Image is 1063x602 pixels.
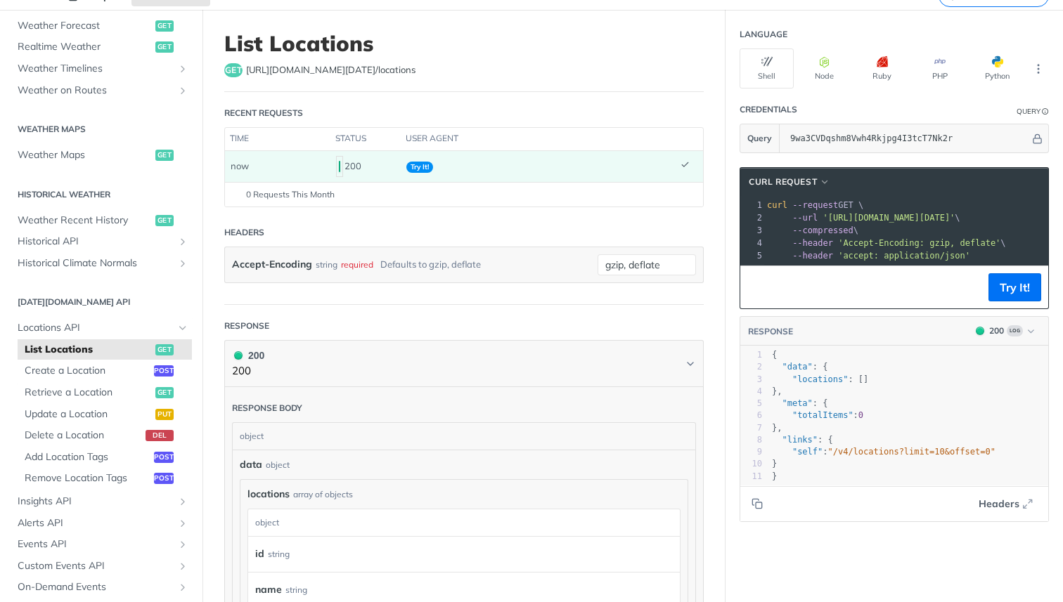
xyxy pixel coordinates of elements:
label: id [255,544,264,564]
span: Insights API [18,495,174,509]
div: 3 [740,374,762,386]
span: "data" [782,362,812,372]
div: 10 [740,458,762,470]
span: "meta" [782,398,812,408]
div: string [285,580,307,600]
div: 1 [740,199,764,211]
button: Node [797,48,851,89]
button: More Languages [1028,58,1049,79]
a: Historical APIShow subpages for Historical API [11,231,192,252]
h2: [DATE][DOMAIN_NAME] API [11,296,192,308]
span: Events API [18,537,174,551]
span: Historical API [18,235,174,249]
a: List Locationsget [18,339,192,360]
div: required [341,254,373,275]
span: "locations" [792,374,848,384]
span: } [772,471,777,481]
p: 200 [232,363,264,379]
div: QueryInformation [1017,106,1049,117]
th: status [330,128,401,150]
div: 4 [740,386,762,398]
button: Python [970,48,1024,89]
span: 200 [976,327,984,335]
span: Weather Forecast [18,19,152,33]
span: Create a Location [25,364,150,378]
span: post [154,452,174,463]
span: Log [1007,325,1023,336]
span: --url [792,213,818,223]
span: get [155,20,174,32]
div: Response [224,320,269,332]
span: --compressed [792,225,853,235]
div: 200 [989,325,1004,337]
a: Alerts APIShow subpages for Alerts API [11,513,192,534]
div: 4 [740,237,764,249]
span: now [231,160,249,171]
div: string [316,254,337,275]
a: Weather on RoutesShow subpages for Weather on Routes [11,80,192,101]
span: : [772,410,863,420]
button: Ruby [855,48,909,89]
svg: Chevron [685,358,696,369]
button: Show subpages for Alerts API [177,518,188,529]
span: }, [772,386,782,396]
span: https://api.tomorrow.io/v4/locations [246,63,415,77]
span: Weather Timelines [18,62,174,76]
a: Locations APIHide subpages for Locations API [11,318,192,339]
span: get [155,387,174,398]
span: --header [792,251,833,261]
span: post [154,473,174,484]
span: get [155,150,174,161]
div: array of objects [293,488,353,501]
span: \ [767,238,1006,248]
a: Update a Locationput [18,404,192,425]
a: Create a Locationpost [18,360,192,381]
span: 'accept: application/json' [838,251,970,261]
span: --header [792,238,833,248]
div: 200 [232,348,264,363]
span: List Locations [25,343,152,357]
span: 200 [234,351,243,360]
span: Weather Maps [18,148,152,162]
span: Weather on Routes [18,84,174,98]
div: Recent Requests [224,107,303,119]
span: put [155,409,174,420]
div: 3 [740,224,764,237]
button: Copy to clipboard [747,493,767,514]
svg: More ellipsis [1032,63,1045,75]
div: 8 [740,434,762,446]
span: }, [772,423,782,433]
span: Query [747,132,772,145]
div: Headers [224,226,264,239]
a: Weather Mapsget [11,145,192,166]
span: "/v4/locations?limit=10&offset=0" [828,447,996,457]
span: : { [772,362,828,372]
div: 200 [336,155,395,178]
div: 9 [740,446,762,458]
a: Remove Location Tagspost [18,468,192,489]
button: Hide subpages for Locations API [177,322,188,334]
div: Query [1017,106,1041,117]
span: get [155,41,174,53]
span: \ [767,225,858,235]
span: Custom Events API [18,559,174,573]
button: Hide [1030,131,1045,145]
a: Weather TimelinesShow subpages for Weather Timelines [11,58,192,79]
span: post [154,365,174,377]
span: locations [247,487,290,502]
span: get [224,63,243,77]
span: : { [772,435,833,445]
span: get [155,215,174,226]
input: apikey [783,124,1030,152]
div: 7 [740,422,762,434]
div: 2 [740,361,762,373]
span: data [240,457,262,472]
div: object [233,423,692,450]
span: "totalItems" [792,410,853,420]
span: Retrieve a Location [25,386,152,400]
span: Headers [979,497,1019,511]
button: Show subpages for Events API [177,539,188,550]
button: Show subpages for Historical API [177,236,188,247]
span: del [146,430,174,441]
button: cURL Request [744,175,835,189]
